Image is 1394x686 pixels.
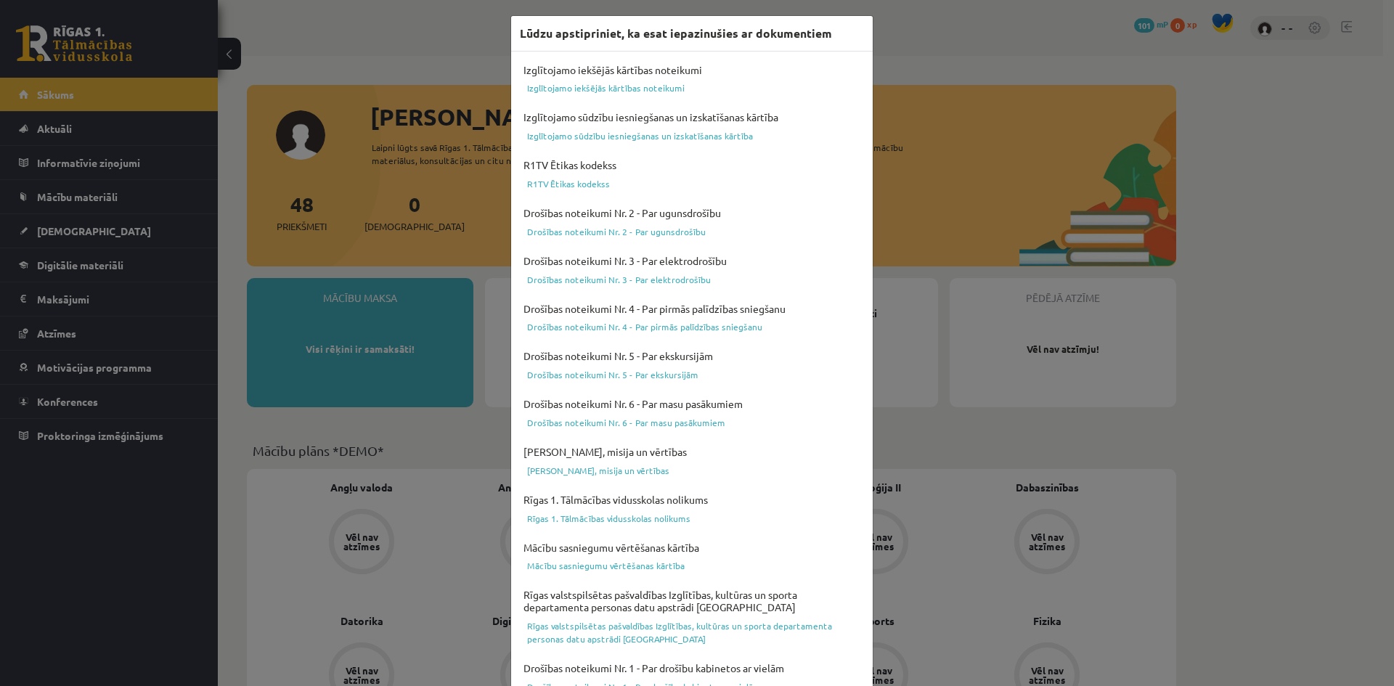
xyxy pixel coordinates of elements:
h4: Drošības noteikumi Nr. 3 - Par elektrodrošību [520,251,864,271]
h4: Drošības noteikumi Nr. 2 - Par ugunsdrošību [520,203,864,223]
a: Izglītojamo iekšējās kārtības noteikumi [520,79,864,97]
h4: Mācību sasniegumu vērtēšanas kārtība [520,538,864,558]
h4: R1TV Ētikas kodekss [520,155,864,175]
a: Drošības noteikumi Nr. 5 - Par ekskursijām [520,366,864,383]
a: Rīgas valstspilsētas pašvaldības Izglītības, kultūras un sporta departamenta personas datu apstrā... [520,617,864,648]
h4: [PERSON_NAME], misija un vērtības [520,442,864,462]
h4: Rīgas valstspilsētas pašvaldības Izglītības, kultūras un sporta departamenta personas datu apstrā... [520,585,864,617]
h4: Izglītojamo sūdzību iesniegšanas un izskatīšanas kārtība [520,107,864,127]
h4: Drošības noteikumi Nr. 4 - Par pirmās palīdzības sniegšanu [520,299,864,319]
a: Drošības noteikumi Nr. 4 - Par pirmās palīdzības sniegšanu [520,318,864,335]
h4: Drošības noteikumi Nr. 5 - Par ekskursijām [520,346,864,366]
a: Drošības noteikumi Nr. 6 - Par masu pasākumiem [520,414,864,431]
a: Rīgas 1. Tālmācības vidusskolas nolikums [520,510,864,527]
a: R1TV Ētikas kodekss [520,175,864,192]
h4: Drošības noteikumi Nr. 1 - Par drošību kabinetos ar vielām [520,658,864,678]
a: Drošības noteikumi Nr. 2 - Par ugunsdrošību [520,223,864,240]
h3: Lūdzu apstipriniet, ka esat iepazinušies ar dokumentiem [520,25,832,42]
a: Mācību sasniegumu vērtēšanas kārtība [520,557,864,574]
a: Drošības noteikumi Nr. 3 - Par elektrodrošību [520,271,864,288]
h4: Rīgas 1. Tālmācības vidusskolas nolikums [520,490,864,510]
h4: Izglītojamo iekšējās kārtības noteikumi [520,60,864,80]
a: [PERSON_NAME], misija un vērtības [520,462,864,479]
h4: Drošības noteikumi Nr. 6 - Par masu pasākumiem [520,394,864,414]
a: Izglītojamo sūdzību iesniegšanas un izskatīšanas kārtība [520,127,864,144]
